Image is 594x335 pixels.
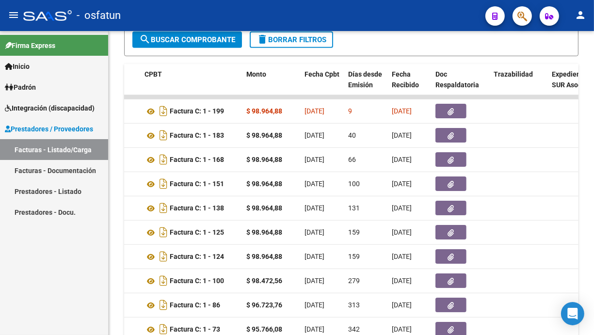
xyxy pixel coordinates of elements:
[246,107,282,115] strong: $ 98.964,88
[392,253,412,260] span: [DATE]
[305,253,324,260] span: [DATE]
[246,301,282,309] strong: $ 96.723,76
[301,64,344,107] datatable-header-cell: Fecha Cpbt
[392,156,412,163] span: [DATE]
[5,40,55,51] span: Firma Express
[392,70,419,89] span: Fecha Recibido
[8,9,19,21] mat-icon: menu
[246,277,282,285] strong: $ 98.472,56
[305,277,324,285] span: [DATE]
[561,302,584,325] div: Open Intercom Messenger
[392,301,412,309] span: [DATE]
[246,228,282,236] strong: $ 98.964,88
[392,131,412,139] span: [DATE]
[141,64,242,107] datatable-header-cell: CPBT
[5,61,30,72] span: Inicio
[392,325,412,333] span: [DATE]
[250,32,333,48] button: Borrar Filtros
[392,277,412,285] span: [DATE]
[392,228,412,236] span: [DATE]
[157,176,170,191] i: Descargar documento
[435,70,479,89] span: Doc Respaldatoria
[388,64,432,107] datatable-header-cell: Fecha Recibido
[348,301,360,309] span: 313
[157,297,170,313] i: Descargar documento
[170,108,224,115] strong: Factura C: 1 - 199
[242,64,301,107] datatable-header-cell: Monto
[246,180,282,188] strong: $ 98.964,88
[132,32,242,48] button: Buscar Comprobante
[348,180,360,188] span: 100
[170,156,224,164] strong: Factura C: 1 - 168
[344,64,388,107] datatable-header-cell: Días desde Emisión
[305,228,324,236] span: [DATE]
[305,70,339,78] span: Fecha Cpbt
[348,228,360,236] span: 159
[170,229,224,237] strong: Factura C: 1 - 125
[157,200,170,216] i: Descargar documento
[170,132,224,140] strong: Factura C: 1 - 183
[246,131,282,139] strong: $ 98.964,88
[305,156,324,163] span: [DATE]
[348,156,356,163] span: 66
[170,180,224,188] strong: Factura C: 1 - 151
[494,70,533,78] span: Trazabilidad
[157,128,170,143] i: Descargar documento
[246,70,266,78] span: Monto
[348,277,360,285] span: 279
[305,204,324,212] span: [DATE]
[348,204,360,212] span: 131
[170,326,220,334] strong: Factura C: 1 - 73
[5,82,36,93] span: Padrón
[432,64,490,107] datatable-header-cell: Doc Respaldatoria
[257,33,268,45] mat-icon: delete
[305,107,324,115] span: [DATE]
[246,253,282,260] strong: $ 98.964,88
[348,107,352,115] span: 9
[170,302,220,309] strong: Factura C: 1 - 86
[246,156,282,163] strong: $ 98.964,88
[139,35,235,44] span: Buscar Comprobante
[305,180,324,188] span: [DATE]
[305,325,324,333] span: [DATE]
[139,33,151,45] mat-icon: search
[348,131,356,139] span: 40
[5,103,95,113] span: Integración (discapacidad)
[392,180,412,188] span: [DATE]
[392,107,412,115] span: [DATE]
[257,35,326,44] span: Borrar Filtros
[157,273,170,288] i: Descargar documento
[170,277,224,285] strong: Factura C: 1 - 100
[348,253,360,260] span: 159
[392,204,412,212] span: [DATE]
[305,131,324,139] span: [DATE]
[246,325,282,333] strong: $ 95.766,08
[246,204,282,212] strong: $ 98.964,88
[157,249,170,264] i: Descargar documento
[170,205,224,212] strong: Factura C: 1 - 138
[305,301,324,309] span: [DATE]
[157,103,170,119] i: Descargar documento
[144,70,162,78] span: CPBT
[157,152,170,167] i: Descargar documento
[157,224,170,240] i: Descargar documento
[490,64,548,107] datatable-header-cell: Trazabilidad
[170,253,224,261] strong: Factura C: 1 - 124
[5,124,93,134] span: Prestadores / Proveedores
[575,9,586,21] mat-icon: person
[348,325,360,333] span: 342
[77,5,121,26] span: - osfatun
[348,70,382,89] span: Días desde Emisión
